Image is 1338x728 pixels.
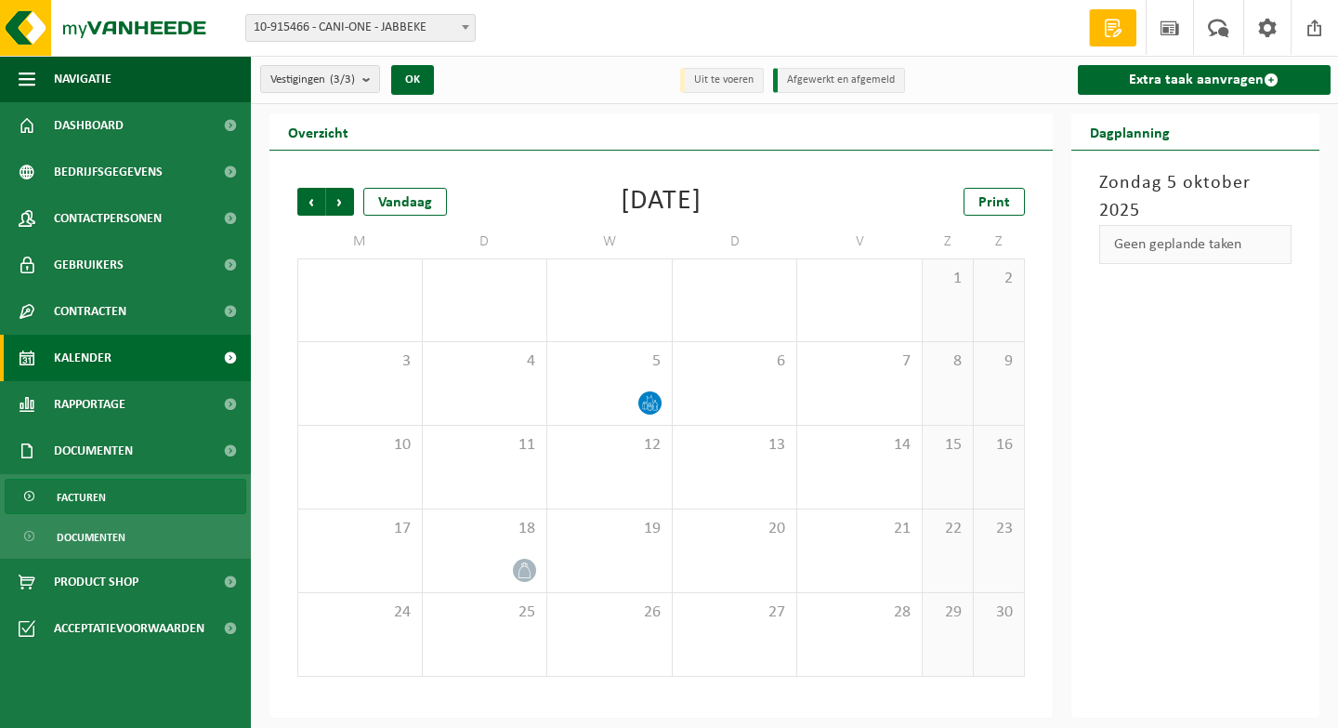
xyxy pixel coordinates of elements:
span: 24 [308,602,413,623]
div: Geen geplande taken [1099,225,1292,264]
span: Contactpersonen [54,195,162,242]
a: Facturen [5,479,246,514]
a: Extra taak aanvragen [1078,65,1331,95]
span: 30 [983,602,1015,623]
span: 15 [932,435,964,456]
div: [DATE] [621,188,702,216]
span: 19 [557,519,662,539]
li: Uit te voeren [680,68,764,93]
button: Vestigingen(3/3) [260,65,380,93]
span: 14 [807,435,912,456]
span: 7 [807,351,912,372]
span: 23 [983,519,1015,539]
span: 8 [932,351,964,372]
span: 10 [308,435,413,456]
span: 12 [557,435,662,456]
span: 29 [932,602,964,623]
span: 5 [557,351,662,372]
span: 13 [682,435,788,456]
span: 4 [432,351,538,372]
span: 2 [983,269,1015,289]
count: (3/3) [330,73,355,86]
span: 11 [432,435,538,456]
span: 21 [807,519,912,539]
h3: Zondag 5 oktober 2025 [1099,169,1292,225]
span: Documenten [57,520,125,555]
td: W [547,225,673,258]
span: Kalender [54,335,111,381]
span: Volgende [326,188,354,216]
td: V [797,225,923,258]
span: Product Shop [54,559,138,605]
td: M [297,225,423,258]
span: 17 [308,519,413,539]
td: Z [974,225,1025,258]
span: Gebruikers [54,242,124,288]
span: Rapportage [54,381,125,428]
button: OK [391,65,434,95]
span: Vestigingen [270,66,355,94]
a: Documenten [5,519,246,554]
span: Bedrijfsgegevens [54,149,163,195]
span: 3 [308,351,413,372]
span: Dashboard [54,102,124,149]
a: Print [964,188,1025,216]
span: Documenten [54,428,133,474]
span: 6 [682,351,788,372]
span: 18 [432,519,538,539]
span: Print [978,195,1010,210]
h2: Dagplanning [1071,113,1188,150]
span: 20 [682,519,788,539]
span: 25 [432,602,538,623]
span: 22 [932,519,964,539]
td: D [423,225,548,258]
span: Contracten [54,288,126,335]
span: 10-915466 - CANI-ONE - JABBEKE [245,14,476,42]
span: 10-915466 - CANI-ONE - JABBEKE [246,15,475,41]
div: Vandaag [363,188,447,216]
span: Facturen [57,480,106,515]
span: Vorige [297,188,325,216]
td: Z [923,225,974,258]
span: 28 [807,602,912,623]
span: 9 [983,351,1015,372]
li: Afgewerkt en afgemeld [773,68,905,93]
span: Navigatie [54,56,111,102]
span: 27 [682,602,788,623]
span: 1 [932,269,964,289]
span: Acceptatievoorwaarden [54,605,204,652]
h2: Overzicht [269,113,367,150]
span: 16 [983,435,1015,456]
td: D [673,225,798,258]
span: 26 [557,602,662,623]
